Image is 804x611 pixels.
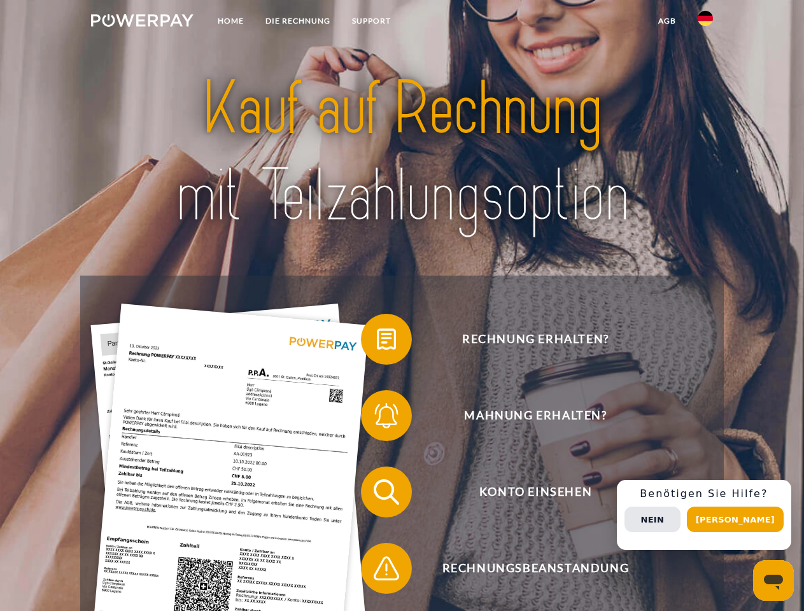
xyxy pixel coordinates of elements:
span: Mahnung erhalten? [379,390,691,441]
a: Home [207,10,255,32]
iframe: Schaltfläche zum Öffnen des Messaging-Fensters [753,560,794,601]
button: Rechnung erhalten? [361,314,692,365]
span: Rechnung erhalten? [379,314,691,365]
a: DIE RECHNUNG [255,10,341,32]
span: Rechnungsbeanstandung [379,543,691,594]
img: qb_bill.svg [370,323,402,355]
img: title-powerpay_de.svg [122,61,682,244]
img: qb_bell.svg [370,400,402,432]
button: Mahnung erhalten? [361,390,692,441]
button: Nein [624,507,681,532]
img: logo-powerpay-white.svg [91,14,194,27]
button: Konto einsehen [361,467,692,517]
div: Schnellhilfe [617,480,791,550]
img: de [698,11,713,26]
a: SUPPORT [341,10,402,32]
span: Konto einsehen [379,467,691,517]
img: qb_search.svg [370,476,402,508]
a: agb [647,10,687,32]
button: [PERSON_NAME] [687,507,784,532]
img: qb_warning.svg [370,552,402,584]
h3: Benötigen Sie Hilfe? [624,488,784,500]
button: Rechnungsbeanstandung [361,543,692,594]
